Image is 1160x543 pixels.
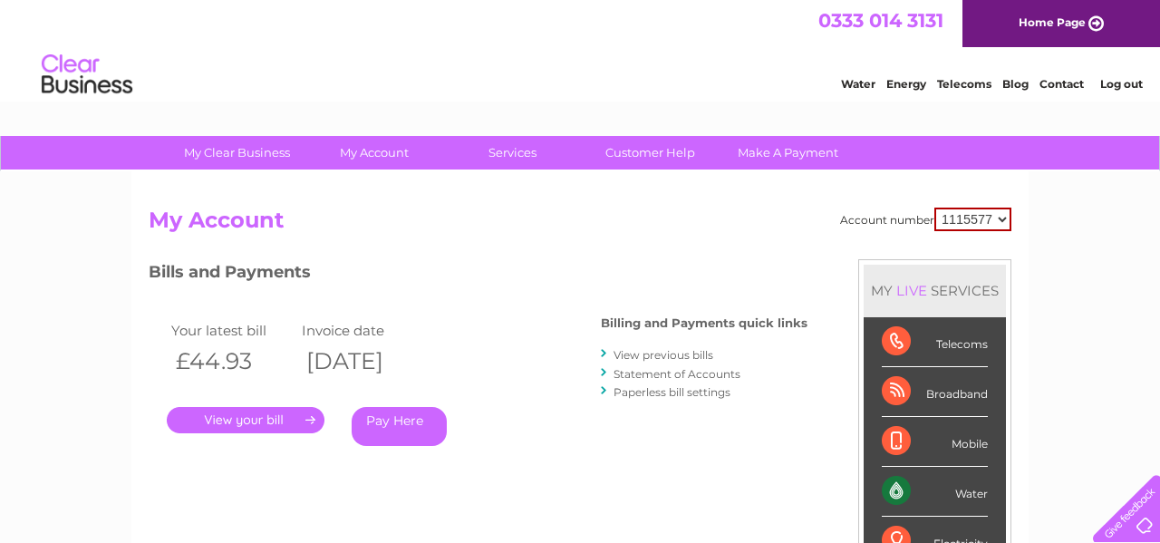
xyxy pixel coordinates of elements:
div: Broadband [882,367,988,417]
th: [DATE] [297,343,428,380]
td: Invoice date [297,318,428,343]
div: Telecoms [882,317,988,367]
a: Telecoms [937,77,991,91]
a: Make A Payment [713,136,863,170]
a: Pay Here [352,407,447,446]
a: Paperless bill settings [614,385,730,399]
a: My Account [300,136,449,170]
th: £44.93 [167,343,297,380]
a: 0333 014 3131 [818,9,943,32]
div: LIVE [893,282,931,299]
a: Customer Help [575,136,725,170]
img: logo.png [41,47,133,102]
a: Statement of Accounts [614,367,740,381]
a: Blog [1002,77,1029,91]
a: My Clear Business [162,136,312,170]
a: . [167,407,324,433]
div: Clear Business is a trading name of Verastar Limited (registered in [GEOGRAPHIC_DATA] No. 3667643... [153,10,1010,88]
a: Energy [886,77,926,91]
a: Services [438,136,587,170]
a: Water [841,77,875,91]
h2: My Account [149,208,1011,242]
a: Log out [1100,77,1143,91]
div: Mobile [882,417,988,467]
h3: Bills and Payments [149,259,807,291]
div: Water [882,467,988,517]
div: MY SERVICES [864,265,1006,316]
td: Your latest bill [167,318,297,343]
a: View previous bills [614,348,713,362]
h4: Billing and Payments quick links [601,316,807,330]
a: Contact [1039,77,1084,91]
div: Account number [840,208,1011,231]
